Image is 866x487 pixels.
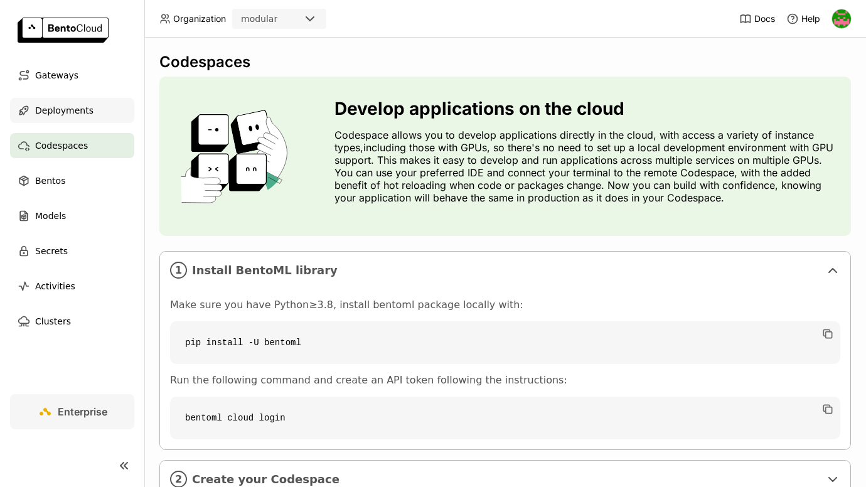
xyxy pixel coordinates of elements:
[35,243,68,259] span: Secrets
[10,394,134,429] a: Enterprise
[18,18,109,43] img: logo
[35,173,65,188] span: Bentos
[832,9,851,28] img: Eve Weinberg
[170,262,187,279] i: 1
[169,109,304,203] img: cover onboarding
[170,299,840,311] p: Make sure you have Python≥3.8, install bentoml package locally with:
[35,279,75,294] span: Activities
[35,208,66,223] span: Models
[786,13,820,25] div: Help
[170,374,840,387] p: Run the following command and create an API token following the instructions:
[173,13,226,24] span: Organization
[241,13,277,25] div: modular
[10,274,134,299] a: Activities
[58,405,107,418] span: Enterprise
[10,309,134,334] a: Clusters
[170,321,840,364] code: pip install -U bentoml
[159,53,851,72] div: Codespaces
[10,168,134,193] a: Bentos
[754,13,775,24] span: Docs
[170,397,840,439] code: bentoml cloud login
[10,98,134,123] a: Deployments
[739,13,775,25] a: Docs
[10,203,134,228] a: Models
[35,103,94,118] span: Deployments
[10,63,134,88] a: Gateways
[35,138,88,153] span: Codespaces
[334,99,841,119] h3: Develop applications on the cloud
[192,473,820,486] span: Create your Codespace
[334,129,841,204] p: Codespace allows you to develop applications directly in the cloud, with access a variety of inst...
[279,13,280,26] input: Selected modular.
[192,264,820,277] span: Install BentoML library
[801,13,820,24] span: Help
[10,238,134,264] a: Secrets
[35,68,78,83] span: Gateways
[10,133,134,158] a: Codespaces
[35,314,71,329] span: Clusters
[160,252,850,289] div: 1Install BentoML library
